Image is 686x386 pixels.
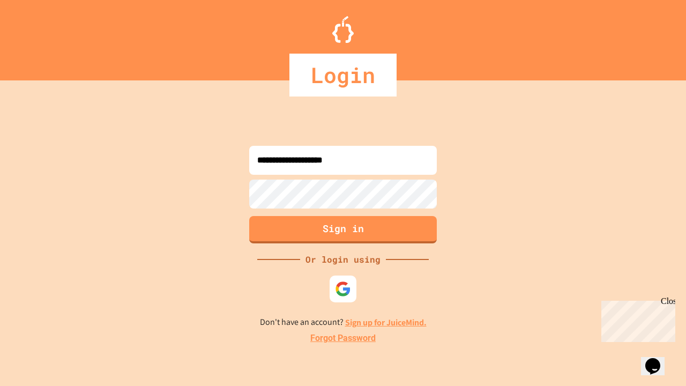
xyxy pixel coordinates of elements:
a: Forgot Password [310,332,376,345]
button: Sign in [249,216,437,243]
img: Logo.svg [332,16,354,43]
iframe: chat widget [641,343,675,375]
div: Login [289,54,397,96]
img: google-icon.svg [335,281,351,297]
p: Don't have an account? [260,316,427,329]
a: Sign up for JuiceMind. [345,317,427,328]
iframe: chat widget [597,296,675,342]
div: Chat with us now!Close [4,4,74,68]
div: Or login using [300,253,386,266]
